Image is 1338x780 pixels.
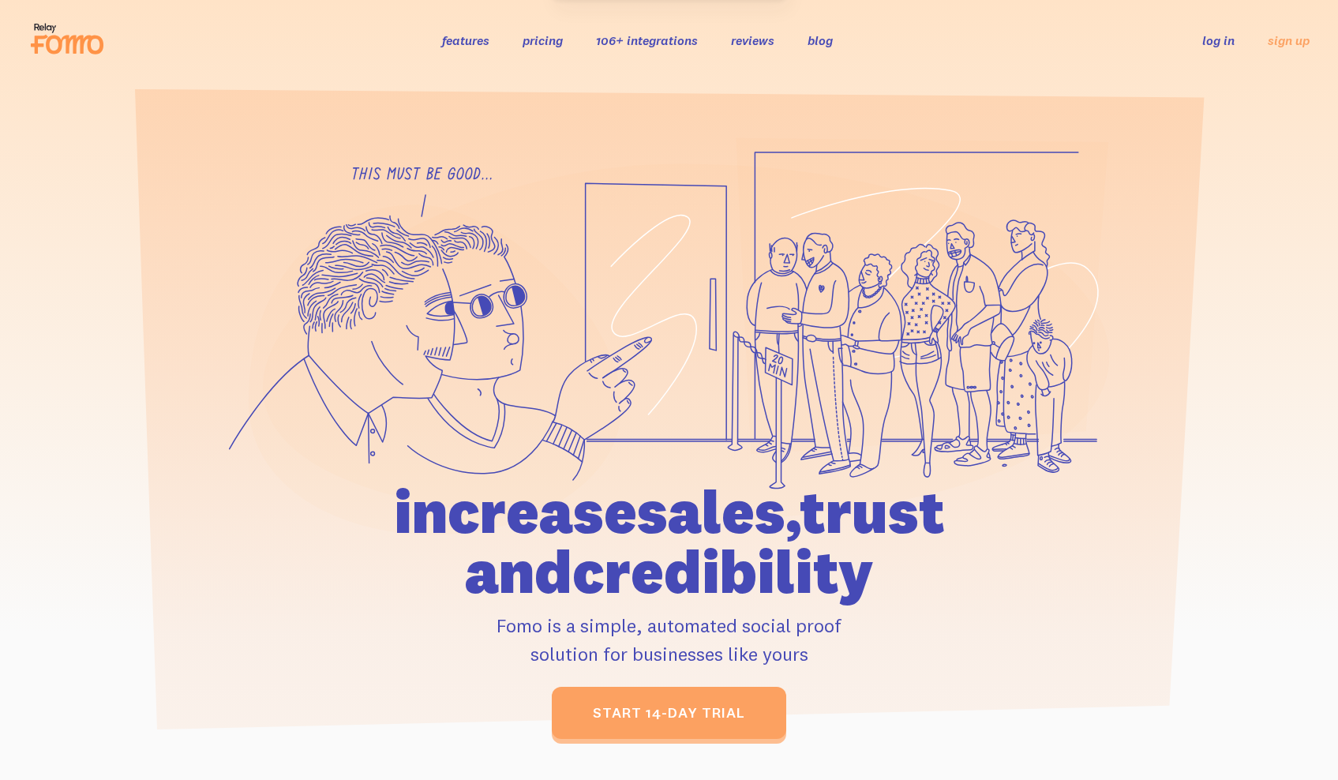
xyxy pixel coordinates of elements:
[1202,32,1235,48] a: log in
[304,611,1035,668] p: Fomo is a simple, automated social proof solution for businesses like yours
[552,687,786,739] a: start 14-day trial
[596,32,698,48] a: 106+ integrations
[304,482,1035,602] h1: increase sales, trust and credibility
[808,32,833,48] a: blog
[731,32,774,48] a: reviews
[1268,32,1310,49] a: sign up
[523,32,563,48] a: pricing
[442,32,489,48] a: features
